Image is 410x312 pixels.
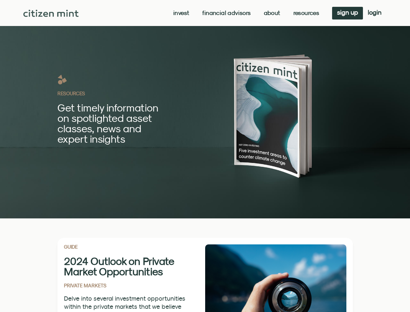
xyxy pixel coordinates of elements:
[202,10,251,16] a: Financial Advisors
[57,91,223,96] h2: RESOURCES
[173,10,189,16] a: Invest
[64,283,205,288] h2: PRIVATE MARKETS
[293,10,319,16] a: Resources
[368,10,381,15] span: login
[57,102,165,144] h2: Get timely information on spotlighted asset classes, news and expert insights
[64,244,205,249] h2: GUIDE
[363,7,386,19] a: login
[173,10,319,16] nav: Menu
[332,7,363,19] a: sign up
[64,256,186,277] h2: 2024 Outlook on Private Market Opportunities
[337,10,358,15] span: sign up
[264,10,280,16] a: About
[23,10,79,17] img: Citizen Mint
